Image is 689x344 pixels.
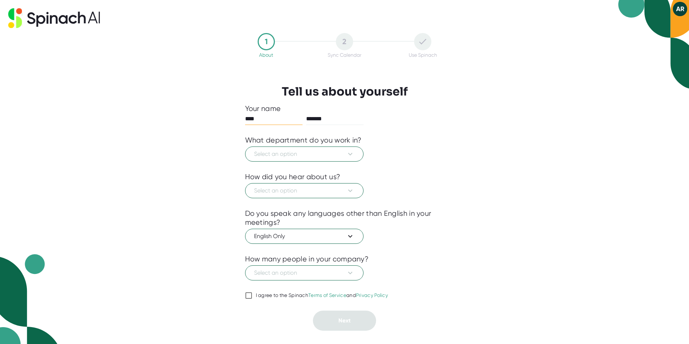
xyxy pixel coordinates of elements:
[338,317,351,324] span: Next
[254,150,355,158] span: Select an option
[245,265,364,280] button: Select an option
[254,269,355,277] span: Select an option
[254,232,355,241] span: English Only
[245,136,362,145] div: What department do you work in?
[308,292,346,298] a: Terms of Service
[313,311,376,331] button: Next
[254,186,355,195] span: Select an option
[245,172,341,181] div: How did you hear about us?
[282,85,408,98] h3: Tell us about yourself
[258,33,275,50] div: 1
[328,52,361,58] div: Sync Calendar
[245,104,444,113] div: Your name
[336,33,353,50] div: 2
[245,209,444,227] div: Do you speak any languages other than English in your meetings?
[259,52,273,58] div: About
[673,2,687,16] button: AR
[245,229,364,244] button: English Only
[245,183,364,198] button: Select an option
[256,292,388,299] div: I agree to the Spinach and
[245,147,364,162] button: Select an option
[356,292,388,298] a: Privacy Policy
[245,255,369,264] div: How many people in your company?
[409,52,437,58] div: Use Spinach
